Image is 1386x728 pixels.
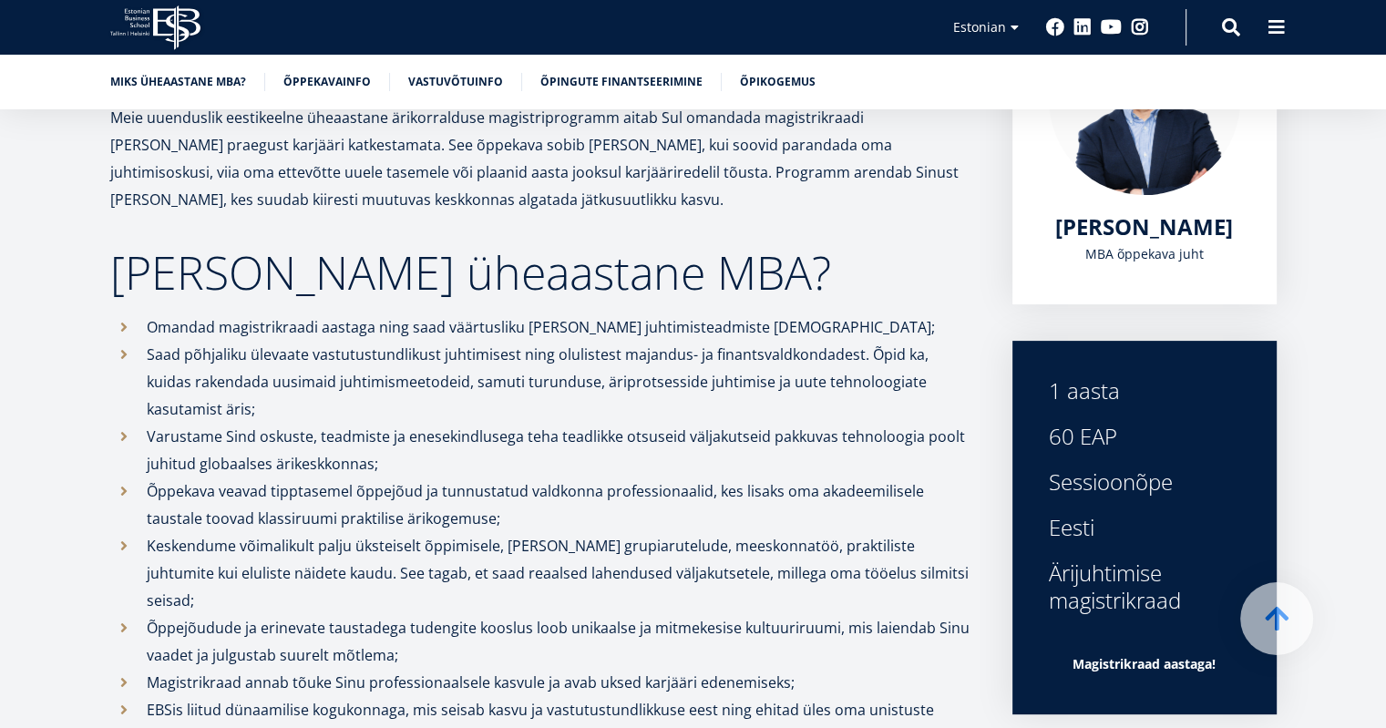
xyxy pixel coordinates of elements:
[147,313,976,341] p: Omandad magistrikraadi aastaga ning saad väärtusliku [PERSON_NAME] juhtimisteadmiste [DEMOGRAPHIC...
[147,532,976,614] p: Keskendume võimalikult palju üksteiselt õppimisele, [PERSON_NAME] grupiarutelude, meeskonnatöö, p...
[1049,559,1240,614] div: Ärijuhtimise magistrikraad
[1055,213,1233,241] a: [PERSON_NAME]
[147,614,976,669] p: Õppejõudude ja erinevate taustadega tudengite kooslus loob unikaalse ja mitmekesise kultuuriruumi...
[1131,18,1149,36] a: Instagram
[21,226,268,242] span: Tehnoloogia ja innovatsiooni juhtimine (MBA)
[21,202,119,219] span: Kaheaastane MBA
[5,203,16,215] input: Kaheaastane MBA
[1049,468,1240,496] div: Sessioonõpe
[5,179,16,191] input: Üheaastane eestikeelne MBA
[740,73,816,91] a: Õpikogemus
[1049,514,1240,541] div: Eesti
[408,73,503,91] a: Vastuvõtuinfo
[433,1,516,17] span: Perekonnanimi
[1055,211,1233,241] span: [PERSON_NAME]
[110,250,976,295] h2: [PERSON_NAME] üheaastane MBA?
[1073,655,1216,672] strong: Magistrikraad aastaga!
[5,227,16,239] input: Tehnoloogia ja innovatsiooni juhtimine (MBA)
[1073,18,1092,36] a: Linkedin
[1049,241,1240,268] div: MBA õppekava juht
[110,73,246,91] a: Miks üheaastane MBA?
[21,179,178,195] span: Üheaastane eestikeelne MBA
[1046,18,1064,36] a: Facebook
[1049,423,1240,450] div: 60 EAP
[147,669,976,696] p: Magistrikraad annab tõuke Sinu professionaalsele kasvule ja avab uksed karjääri edenemiseks;
[147,423,976,477] p: Varustame Sind oskuste, teadmiste ja enesekindlusega teha teadlikke otsuseid väljakutseid pakkuva...
[1049,377,1240,405] div: 1 aasta
[147,341,976,423] p: Saad põhjaliku ülevaate vastutustundlikust juhtimisest ning olulistest majandus- ja finantsvaldko...
[110,104,976,213] p: Meie uuenduslik eestikeelne üheaastane ärikorralduse magistriprogramm aitab Sul omandada magistri...
[283,73,371,91] a: Õppekavainfo
[147,477,976,532] p: Õppekava veavad tipptasemel õppejõud ja tunnustatud valdkonna professionaalid, kes lisaks oma aka...
[1101,18,1122,36] a: Youtube
[540,73,703,91] a: Õpingute finantseerimine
